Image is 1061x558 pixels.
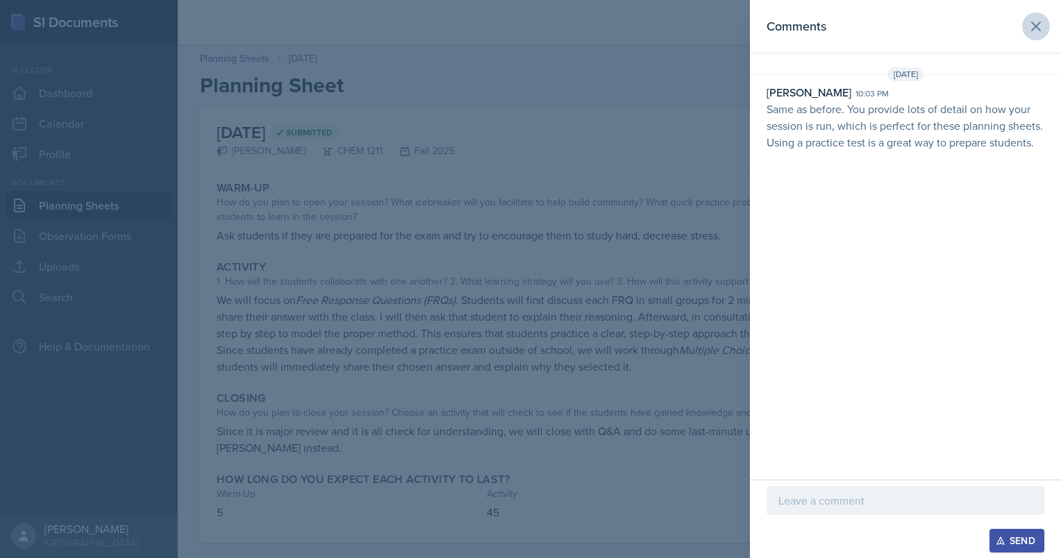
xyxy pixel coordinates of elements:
h2: Comments [767,17,826,36]
span: [DATE] [887,67,924,81]
button: Send [989,529,1044,552]
div: Send [999,535,1035,546]
div: [PERSON_NAME] [767,84,851,101]
div: 10:03 pm [855,87,889,100]
p: Same as before. You provide lots of detail on how your session is run, which is perfect for these... [767,101,1044,151]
